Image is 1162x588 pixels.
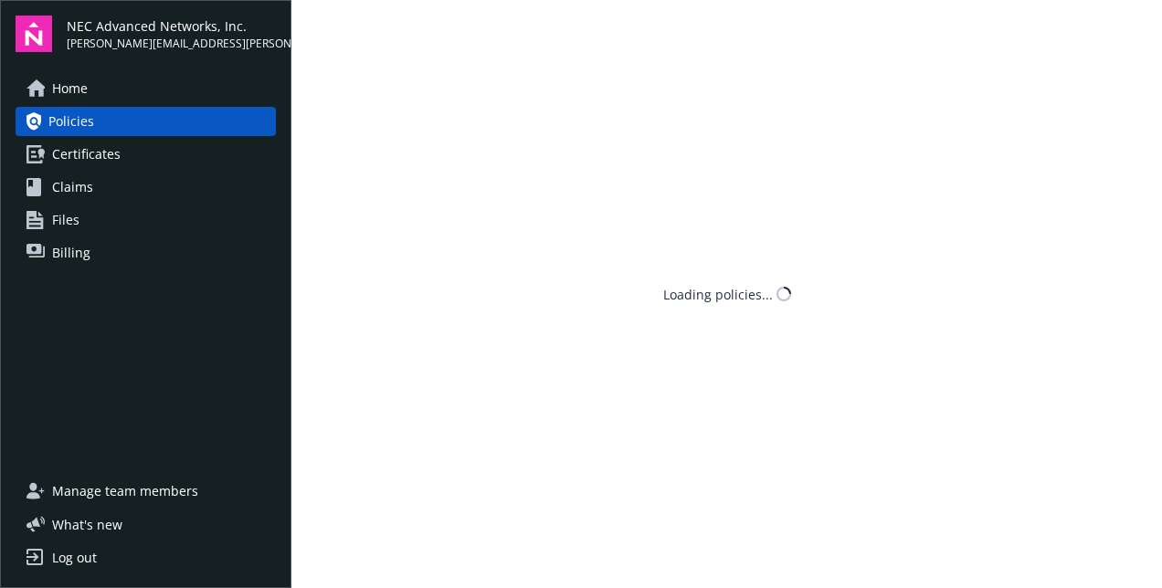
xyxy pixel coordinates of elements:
[52,515,122,534] span: What ' s new
[52,543,97,572] div: Log out
[52,140,121,169] span: Certificates
[16,515,152,534] button: What's new
[67,16,276,36] span: NEC Advanced Networks, Inc.
[16,205,276,235] a: Files
[67,36,276,52] span: [PERSON_NAME][EMAIL_ADDRESS][PERSON_NAME][DOMAIN_NAME]
[48,107,94,136] span: Policies
[67,16,276,52] button: NEC Advanced Networks, Inc.[PERSON_NAME][EMAIL_ADDRESS][PERSON_NAME][DOMAIN_NAME]
[663,285,773,304] div: Loading policies...
[16,74,276,103] a: Home
[16,16,52,52] img: navigator-logo.svg
[16,477,276,506] a: Manage team members
[16,238,276,268] a: Billing
[52,205,79,235] span: Files
[16,173,276,202] a: Claims
[52,74,88,103] span: Home
[52,238,90,268] span: Billing
[52,173,93,202] span: Claims
[16,107,276,136] a: Policies
[16,140,276,169] a: Certificates
[52,477,198,506] span: Manage team members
